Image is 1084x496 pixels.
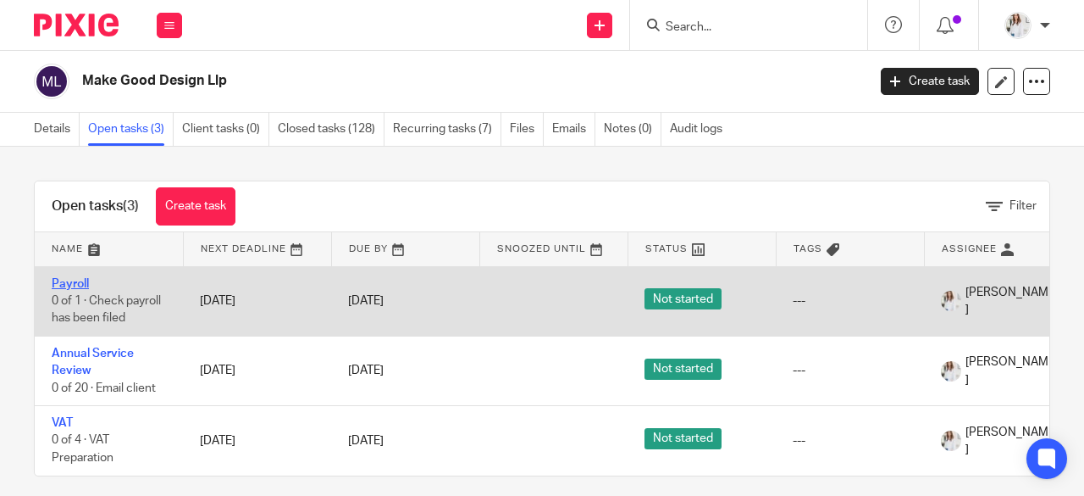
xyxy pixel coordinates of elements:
a: Open tasks (3) [88,113,174,146]
a: Details [34,113,80,146]
input: Search [664,20,816,36]
a: Closed tasks (128) [278,113,384,146]
a: Payroll [52,278,89,290]
a: Client tasks (0) [182,113,269,146]
span: [DATE] [348,435,384,447]
span: [PERSON_NAME] [965,354,1055,388]
a: Audit logs [670,113,731,146]
div: --- [793,293,907,309]
span: 0 of 4 · VAT Preparation [52,435,113,465]
img: Daisy.JPG [941,291,961,311]
span: Snoozed Until [497,244,586,254]
span: Tags [794,244,822,254]
span: Filter [1009,200,1037,212]
span: (3) [123,199,139,213]
span: 0 of 20 · Email client [52,382,156,394]
h2: Make Good Design Llp [82,72,700,90]
div: --- [793,432,907,449]
img: Daisy.JPG [1004,12,1031,39]
span: Not started [644,428,722,449]
span: [DATE] [348,295,384,307]
img: Pixie [34,14,119,36]
span: [PERSON_NAME] [965,424,1055,459]
span: Status [645,244,688,254]
a: Emails [552,113,595,146]
div: --- [793,362,907,379]
img: Daisy.JPG [941,361,961,382]
td: [DATE] [183,336,331,405]
img: Daisy.JPG [941,431,961,451]
td: [DATE] [183,406,331,476]
a: Files [510,113,544,146]
a: Recurring tasks (7) [393,113,501,146]
td: [DATE] [183,266,331,336]
img: svg%3E [34,64,69,99]
span: [DATE] [348,365,384,377]
a: Create task [156,187,235,226]
h1: Open tasks [52,198,139,215]
span: 0 of 1 · Check payroll has been filed [52,295,161,325]
span: Not started [644,359,722,380]
span: [PERSON_NAME] [965,284,1055,319]
span: Not started [644,288,722,309]
a: Notes (0) [604,113,661,146]
a: Annual Service Review [52,348,134,376]
a: Create task [881,68,979,95]
a: VAT [52,417,73,429]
